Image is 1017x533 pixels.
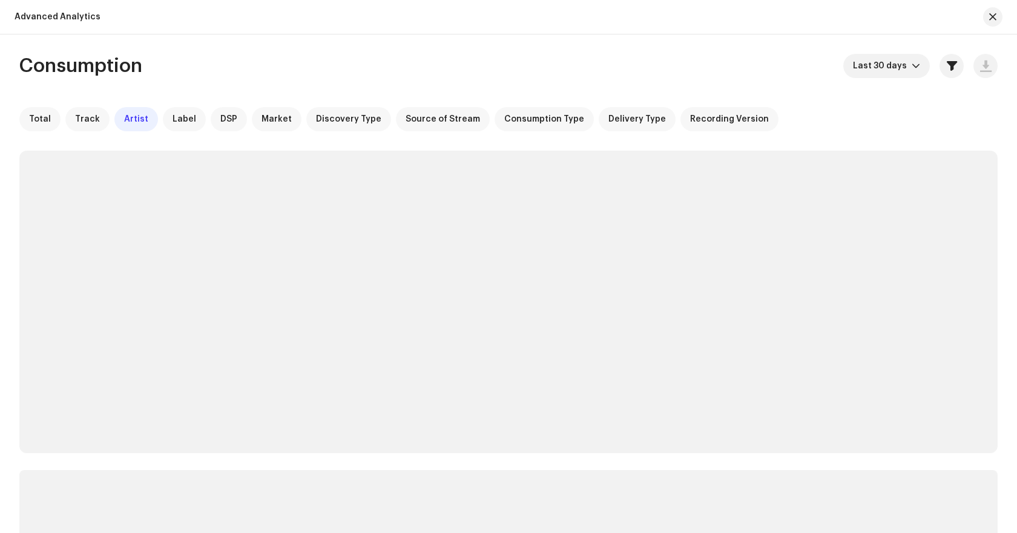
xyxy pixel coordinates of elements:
span: Discovery Type [316,114,381,124]
span: Consumption Type [504,114,584,124]
div: dropdown trigger [912,54,920,78]
span: Recording Version [690,114,769,124]
span: Last 30 days [853,54,912,78]
span: Source of Stream [406,114,480,124]
span: Delivery Type [608,114,666,124]
span: Market [262,114,292,124]
span: DSP [220,114,237,124]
